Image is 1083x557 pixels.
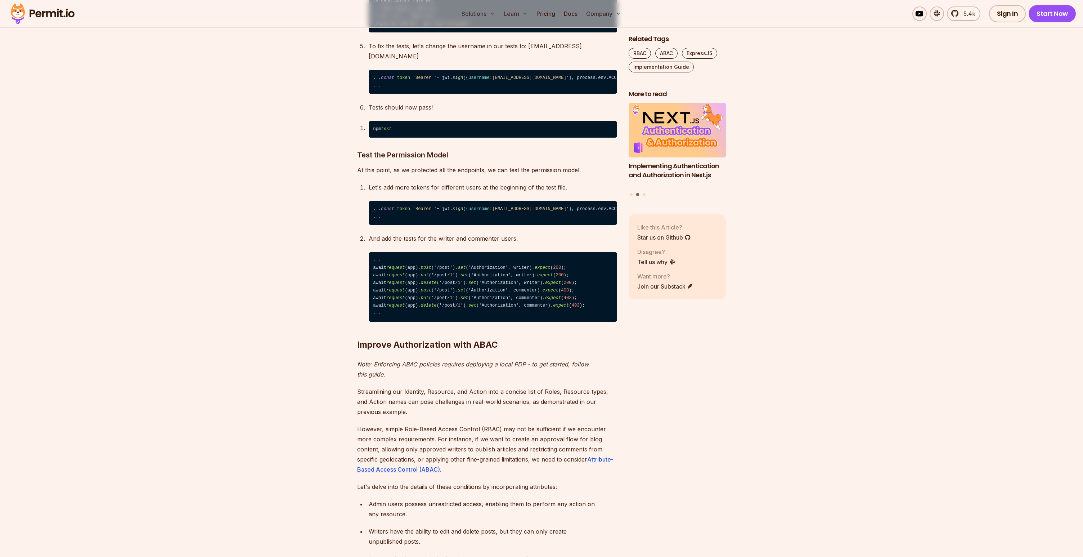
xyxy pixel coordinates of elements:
p: Streamlining our Identity, Resource, and Action into a concise list of Roles, Resource types, and... [357,387,617,417]
h2: More to read [629,90,726,99]
a: Join our Substack [637,282,693,291]
span: 403 [561,288,569,293]
code: ... = + jwt. ({ : }, process.env.ACCESS_TOKEN_SECRET, { : }); ... [369,70,617,94]
span: .delete [418,280,436,285]
p: And add the tests for the writer and commenter users. [369,233,617,244]
p: Admin users possess unrestricted access, enabling them to perform any action on any resource. [369,499,617,519]
span: .set [455,265,466,270]
span: .delete [418,303,436,308]
span: .post [418,265,431,270]
span: request [386,280,405,285]
a: Implementing Authentication and Authorization in Next.jsImplementing Authentication and Authoriza... [629,103,726,189]
span: 'Bearer ' [413,206,437,211]
span: 403 [564,295,572,300]
a: RBAC [629,48,651,59]
span: .expect [543,280,561,285]
p: Writers have the ability to edit and delete posts, but they can only create unpublished posts. [369,526,617,547]
span: 1 [450,273,452,278]
span: 'Bearer ' [413,75,437,80]
span: .set [458,295,468,300]
p: Disagree? [637,248,675,256]
em: Note: Enforcing ABAC policies requires deploying a local PDP - to get started, follow this guide. [357,361,589,378]
span: request [386,273,405,278]
span: const [381,75,394,80]
span: .expect [540,288,558,293]
span: 200 [556,273,564,278]
span: token [397,75,410,80]
a: ExpressJS [682,48,717,59]
a: Sign In [989,5,1026,22]
h3: Implementing Authentication and Authorization in Next.js [629,162,726,180]
span: [EMAIL_ADDRESS][DOMAIN_NAME]' [492,75,569,80]
span: username [468,206,490,211]
span: request [386,288,405,293]
div: Posts [629,103,726,197]
button: Go to slide 3 [643,193,646,196]
span: [EMAIL_ADDRESS][DOMAIN_NAME]' [492,206,569,211]
a: ABAC [655,48,678,59]
p: Tests should now pass! [369,102,617,112]
button: Company [583,6,624,21]
a: 5.4k [947,6,980,21]
span: .put [418,273,428,278]
span: .set [455,288,466,293]
span: request [386,303,405,308]
button: Go to slide 1 [630,193,633,196]
span: .expect [551,303,569,308]
span: 1 [450,295,452,300]
p: At this point, as we protected all the endpoints, we can test the permission model. [357,165,617,175]
button: Solutions [459,6,498,21]
span: sign [453,75,463,80]
p: To fix the tests, let's change the username in our tests to: [EMAIL_ADDRESS][DOMAIN_NAME] [369,41,617,61]
a: Tell us why [637,258,675,266]
h2: Improve Authorization with ABAC [357,310,617,351]
img: Implementing Authentication and Authorization in Next.js [629,103,726,158]
p: Like this Article? [637,223,691,232]
span: request [386,265,405,270]
a: Star us on Github [637,233,691,242]
code: ... await (app) ('/post') ('Authorization', writer) ( ); await (app) ('/post/ ') ('Authorization'... [369,252,617,322]
h3: Test the Permission Model [357,149,617,161]
span: .put [418,295,428,300]
p: Let's add more tokens for different users at the beginning of the test file. [369,182,617,192]
span: .expect [535,273,553,278]
span: const [381,206,394,211]
span: .post [418,288,431,293]
span: .set [458,273,468,278]
a: Docs [561,6,580,21]
span: 5.4k [959,9,975,18]
span: test [381,126,391,132]
a: Implementation Guide [629,62,694,72]
code: ... = + jwt. ({ : }, process.env.ACCESS_TOKEN_SECRET, { : }); = + jwt. ({ : }, process.env.ACCESS... [369,201,617,225]
span: 200 [553,265,561,270]
p: Want more? [637,272,693,281]
span: username [468,75,490,80]
button: Go to slide 2 [636,193,639,196]
code: npm [369,121,617,138]
span: .expect [532,265,550,270]
span: .set [466,303,476,308]
a: Pricing [534,6,558,21]
span: .expect [543,295,561,300]
a: Start Now [1029,5,1076,22]
span: 200 [564,280,572,285]
li: 2 of 3 [629,103,726,189]
p: However, simple Role-Based Access Control (RBAC) may not be sufficient if we encounter more compl... [357,424,617,474]
span: 403 [572,303,580,308]
span: request [386,295,405,300]
span: .set [466,280,476,285]
span: sign [453,206,463,211]
span: token [397,206,410,211]
h2: Related Tags [629,35,726,44]
span: 1 [458,280,460,285]
img: Permit logo [7,1,78,26]
span: 1 [458,303,460,308]
button: Learn [501,6,531,21]
p: Let's delve into the details of these conditions by incorporating attributes: [357,482,617,492]
a: Attribute-Based Access Control (ABAC) [357,456,614,473]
